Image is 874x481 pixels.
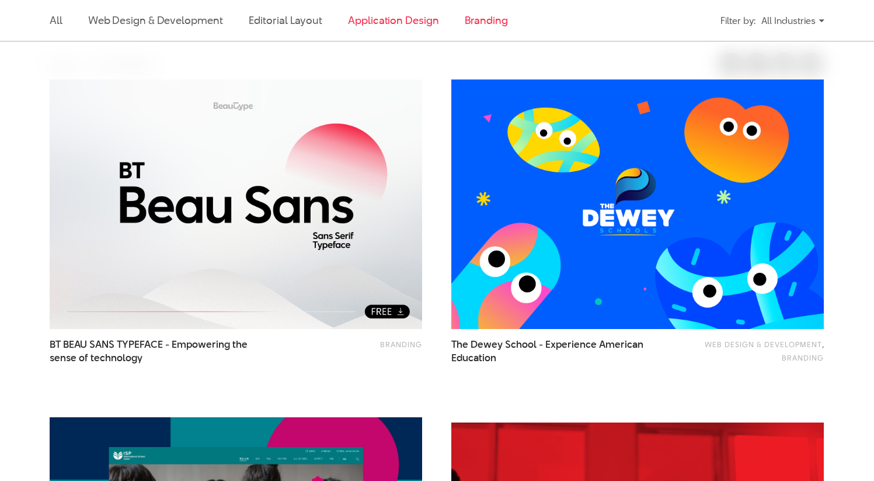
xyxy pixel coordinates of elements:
[50,338,255,365] span: BT BEAU SANS TYPEFACE - Empowering the
[50,338,255,365] a: BT BEAU SANS TYPEFACE - Empowering thesense of technology
[88,13,223,27] a: Web Design & Development
[675,338,824,364] div: ,
[249,13,323,27] a: Editorial Layout
[465,13,508,27] a: Branding
[451,351,496,365] span: Education
[348,13,438,27] a: Application Design
[50,79,422,329] img: bt_beau_sans
[451,79,824,329] img: TDS the dewey school
[451,338,656,365] a: The Dewey School - Experience AmericanEducation
[50,13,62,27] a: All
[380,339,422,349] a: Branding
[720,11,755,31] div: Filter by:
[50,351,142,365] span: sense of technology
[761,11,824,31] div: All Industries
[782,352,824,363] a: Branding
[451,338,656,365] span: The Dewey School - Experience American
[705,339,822,349] a: Web Design & Development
